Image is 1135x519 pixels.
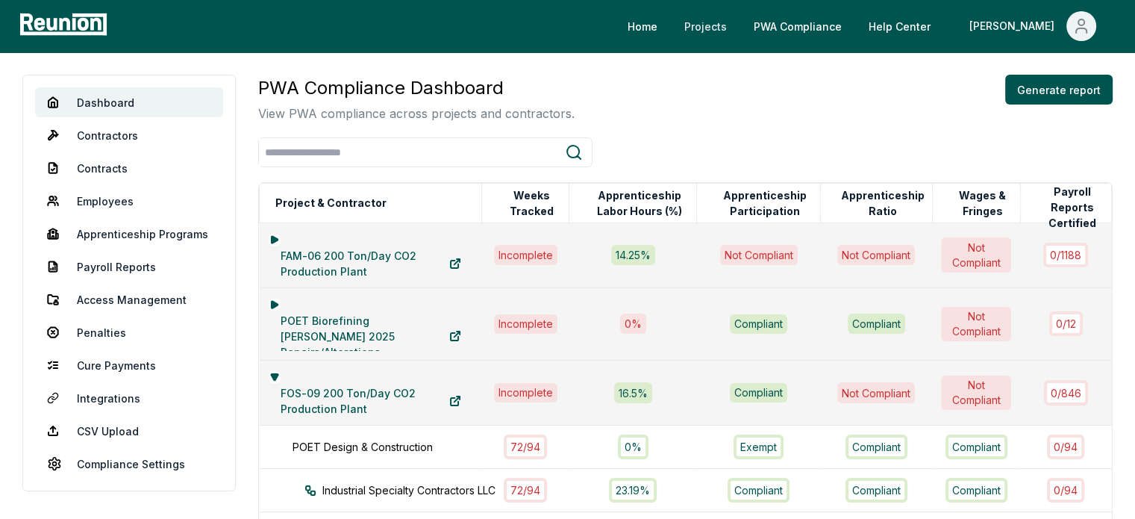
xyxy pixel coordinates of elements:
[35,87,223,117] a: Dashboard
[304,482,509,498] div: Industrial Specialty Contractors LLC
[672,11,739,41] a: Projects
[941,376,1011,410] div: Not Compliant
[504,478,547,503] div: 72 / 94
[582,188,696,218] button: Apprenticeship Labor Hours (%)
[941,237,1011,272] div: Not Compliant
[1047,435,1084,459] div: 0 / 94
[945,435,1007,459] div: Compliant
[35,449,223,479] a: Compliance Settings
[616,11,1120,41] nav: Main
[272,188,390,218] button: Project & Contractor
[494,314,557,334] div: Incomplete
[258,75,575,102] h3: PWA Compliance Dashboard
[611,245,655,265] div: 14.25 %
[742,11,854,41] a: PWA Compliance
[35,285,223,314] a: Access Management
[616,11,669,41] a: Home
[837,382,915,403] div: Not Compliant
[1043,243,1088,267] div: 0 / 1188
[614,382,652,403] div: 16.5 %
[1047,478,1084,503] div: 0 / 94
[941,307,1011,341] div: Not Compliant
[35,219,223,249] a: Apprenticeship Programs
[845,478,907,503] div: Compliant
[609,478,657,503] div: 23.19%
[495,188,569,218] button: Weeks Tracked
[734,435,784,459] div: Exempt
[269,386,473,416] a: FOS-09 200 Ton/Day CO2 Production Plant
[618,435,648,459] div: 0%
[35,317,223,347] a: Penalties
[35,416,223,446] a: CSV Upload
[1034,193,1111,223] button: Payroll Reports Certified
[1049,311,1083,336] div: 0 / 12
[269,249,473,279] a: FAM-06 200 Ton/Day CO2 Production Plant
[957,11,1108,41] button: [PERSON_NAME]
[258,105,575,122] p: View PWA compliance across projects and contractors.
[848,314,905,334] div: Compliant
[945,188,1020,218] button: Wages & Fringes
[620,314,646,334] div: 0 %
[293,439,497,455] div: POET Design & Construction
[269,321,473,351] a: POET Biorefining [PERSON_NAME] 2025 Repairs/Alterations
[35,120,223,150] a: Contractors
[969,11,1060,41] div: [PERSON_NAME]
[845,435,907,459] div: Compliant
[35,350,223,380] a: Cure Payments
[837,245,915,265] div: Not Compliant
[504,435,547,459] div: 72 / 94
[35,186,223,216] a: Employees
[730,314,787,334] div: Compliant
[1005,75,1113,105] button: Generate report
[834,188,932,218] button: Apprenticeship Ratio
[945,478,1007,503] div: Compliant
[35,252,223,282] a: Payroll Reports
[720,245,798,264] div: Not Compliant
[494,245,557,264] div: Incomplete
[710,188,820,218] button: Apprenticeship Participation
[35,153,223,183] a: Contracts
[857,11,942,41] a: Help Center
[1044,380,1088,405] div: 0 / 846
[35,383,223,413] a: Integrations
[494,383,557,403] div: Incomplete
[730,383,787,403] div: Compliant
[728,478,790,503] div: Compliant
